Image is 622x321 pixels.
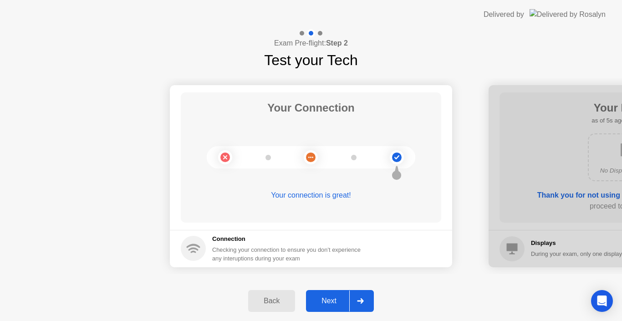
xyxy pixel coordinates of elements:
[248,290,295,312] button: Back
[306,290,374,312] button: Next
[309,297,349,305] div: Next
[212,245,366,263] div: Checking your connection to ensure you don’t experience any interuptions during your exam
[264,49,358,71] h1: Test your Tech
[591,290,613,312] div: Open Intercom Messenger
[326,39,348,47] b: Step 2
[212,234,366,244] h5: Connection
[251,297,292,305] div: Back
[484,9,524,20] div: Delivered by
[530,9,606,20] img: Delivered by Rosalyn
[181,190,441,201] div: Your connection is great!
[267,100,355,116] h1: Your Connection
[274,38,348,49] h4: Exam Pre-flight:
